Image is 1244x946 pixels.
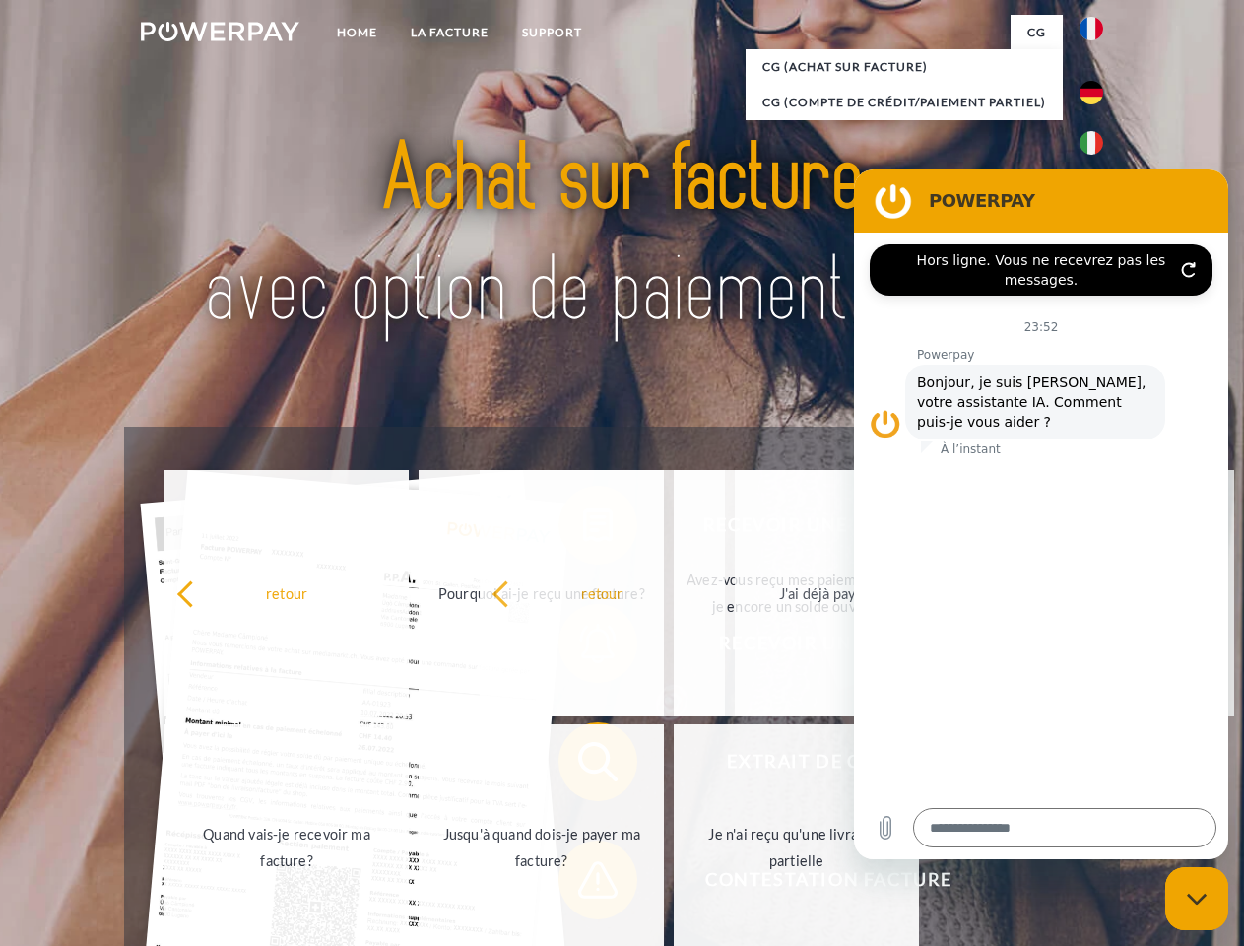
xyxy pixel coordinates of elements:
[176,579,398,606] div: retour
[394,15,505,50] a: LA FACTURE
[746,85,1063,120] a: CG (Compte de crédit/paiement partiel)
[430,579,652,606] div: Pourquoi ai-je reçu une facture?
[1080,81,1103,104] img: de
[1165,867,1228,930] iframe: Bouton de lancement de la fenêtre de messagerie, conversation en cours
[176,821,398,874] div: Quand vais-je recevoir ma facture?
[746,49,1063,85] a: CG (achat sur facture)
[854,169,1228,859] iframe: Fenêtre de messagerie
[1080,131,1103,155] img: it
[505,15,599,50] a: Support
[1011,15,1063,50] a: CG
[430,821,652,874] div: Jusqu'à quand dois-je payer ma facture?
[1080,17,1103,40] img: fr
[141,22,299,41] img: logo-powerpay-white.svg
[188,95,1056,377] img: title-powerpay_fr.svg
[491,579,713,606] div: retour
[320,15,394,50] a: Home
[747,579,968,606] div: J'ai déjà payé ma facture
[686,821,907,874] div: Je n'ai reçu qu'une livraison partielle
